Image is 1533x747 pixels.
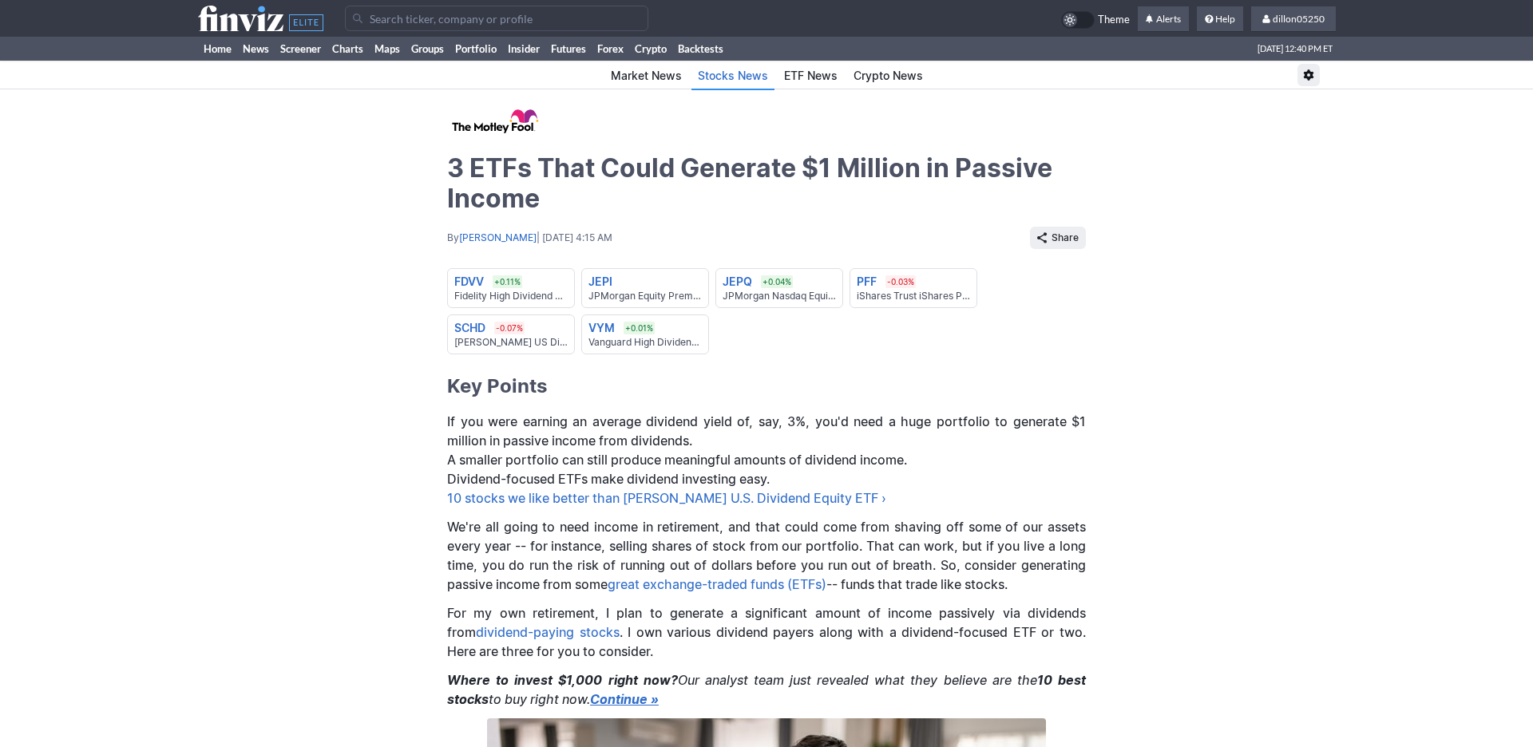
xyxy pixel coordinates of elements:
a: Charts [327,37,369,61]
a: Crypto News [847,62,929,90]
a: Maps [369,37,406,61]
a: Continue » [590,691,659,707]
em: Our analyst team just revealed what they believe are the to buy right now. [447,672,1086,707]
a: Insider [502,37,545,61]
strong: Where to invest $1,000 right now? [447,672,678,688]
div: JPMorgan Equity Premium Income ETF [588,290,702,302]
a: Futures [545,37,592,61]
a: Crypto [629,37,672,61]
span: Theme [1098,11,1130,29]
a: Market News [604,62,688,90]
a: [PERSON_NAME] [459,231,537,243]
a: dividend-paying stocks [476,624,620,640]
div: -0.07% [493,321,525,335]
a: Groups [406,37,450,61]
h2: Key Points [447,373,1086,399]
div: +0.01% [623,321,656,335]
a: SCHD -0.07% [PERSON_NAME] US Dividend Equity ETF [447,314,575,354]
a: Backtests [672,37,729,61]
a: JEPI JPMorgan Equity Premium Income ETF [581,268,709,308]
div: JPMorgan Nasdaq Equity Premium Income ETF [723,290,836,302]
span: dillon05250 [1273,13,1325,25]
input: Search [345,6,648,31]
a: Portfolio [450,37,502,61]
a: great exchange-traded funds (ETFs) [608,576,826,592]
a: Home [198,37,237,61]
h1: 3 ETFs That Could Generate $1 Million in Passive Income [447,153,1086,214]
p: Dividend-focused ETFs make dividend investing easy. [447,469,1086,488]
div: By | [DATE] 4:15 AM [447,231,1030,244]
a: Alerts [1138,6,1189,32]
button: Share [1030,227,1086,249]
div: FDVV [454,274,484,290]
p: If you were earning an average dividend yield of, say, 3%, you'd need a huge portfolio to generat... [447,412,1086,450]
div: +0.04% [760,275,794,289]
span: Share [1052,230,1079,246]
span: [DATE] 12:40 PM ET [1258,37,1333,61]
div: PFF [857,274,877,290]
p: We're all going to need income in retirement, and that could come from shaving off some of our as... [447,517,1086,594]
a: FDVV +0.11% Fidelity High Dividend ETF [447,268,575,308]
div: +0.11% [492,275,523,289]
div: JEPI [588,274,612,290]
a: Help [1197,6,1243,32]
div: Fidelity High Dividend ETF [454,290,568,302]
p: For my own retirement, I plan to generate a significant amount of income passively via dividends ... [447,603,1086,661]
div: -0.03% [885,275,917,289]
div: iShares Trust iShares Preferred and Income Securities ETF [857,290,970,302]
div: Vanguard High Dividend Yield Indx ETF [588,336,702,349]
a: PFF -0.03% iShares Trust iShares Preferred and Income Securities ETF [850,268,977,308]
a: VYM +0.01% Vanguard High Dividend Yield Indx ETF [581,314,709,354]
p: A smaller portfolio can still produce meaningful amounts of dividend income. [447,450,1086,469]
a: dillon05250 [1251,6,1336,32]
a: ETF News [778,62,844,90]
a: Stocks News [691,62,774,90]
a: Screener [275,37,327,61]
div: JEPQ [723,274,752,290]
a: JEPQ +0.04% JPMorgan Nasdaq Equity Premium Income ETF [715,268,843,308]
a: 10 stocks we like better than [PERSON_NAME] U.S. Dividend Equity ETF › [447,490,886,506]
a: Theme [1061,11,1130,29]
a: Forex [592,37,629,61]
a: News [237,37,275,61]
div: [PERSON_NAME] US Dividend Equity ETF [454,336,568,349]
div: SCHD [454,320,485,336]
div: VYM [588,320,615,336]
